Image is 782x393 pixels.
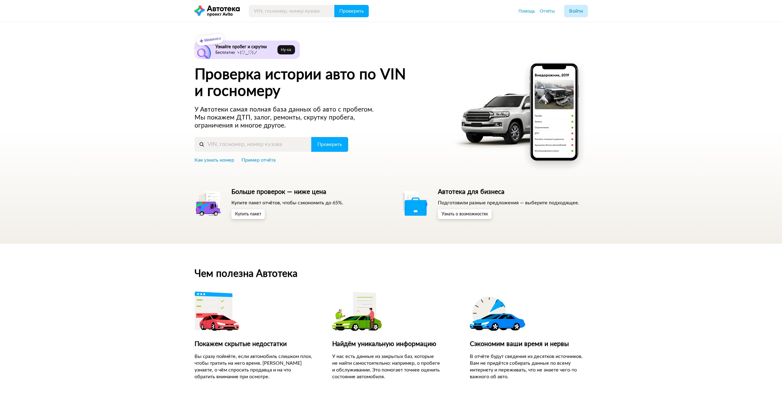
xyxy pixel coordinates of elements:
[438,209,492,219] button: Узнать о возможностях
[438,188,579,196] h5: Автотека для бизнеса
[317,142,342,147] span: Проверить
[540,9,555,14] span: Отчёты
[195,66,444,100] h1: Проверка истории авто по VIN и госномеру
[249,5,335,17] input: VIN, госномер, номер кузова
[438,199,579,206] p: Подготовили разные предложения — выберите подходящее.
[231,209,265,219] button: Купить пакет
[470,340,587,348] h4: Сэкономим ваши время и нервы
[242,157,276,163] a: Пример отчёта
[442,212,488,216] span: Узнать о возможностях
[195,137,312,152] input: VIN, госномер, номер кузова
[195,340,312,348] h4: Покажем скрытые недостатки
[519,8,535,14] a: Помощь
[569,9,583,14] span: Войти
[332,353,450,380] p: У нас есть данные из закрытых баз, которые не найти самостоятельно: например, о пробеге и обслужи...
[334,5,369,17] button: Проверить
[195,157,234,163] a: Как узнать номер
[339,9,364,14] span: Проверить
[470,353,587,380] p: В отчёте будут сведения из десятков источников. Вам не придётся собирать данные по всему интернет...
[195,106,386,130] p: У Автотеки самая полная база данных об авто с пробегом. Мы покажем ДТП, залог, ремонты, скрутку п...
[519,9,535,14] span: Помощь
[195,353,312,380] p: Вы сразу поймёте, если автомобиль слишком плох, чтобы тратить на него время. [PERSON_NAME] узнает...
[195,268,588,279] h2: Чем полезна Автотека
[215,44,275,50] h6: Узнайте пробег и скрутки
[235,212,261,216] span: Купить пакет
[215,50,275,55] p: Бесплатно ヽ(♡‿♡)ノ
[204,36,221,43] strong: Новинка
[231,199,343,206] p: Купите пакет отчётов, чтобы сэкономить до 65%.
[564,5,588,17] button: Войти
[540,8,555,14] a: Отчёты
[281,47,291,52] span: Ну‑ка
[231,188,343,196] h5: Больше проверок — ниже цена
[311,137,348,152] button: Проверить
[332,340,450,348] h4: Найдём уникальную информацию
